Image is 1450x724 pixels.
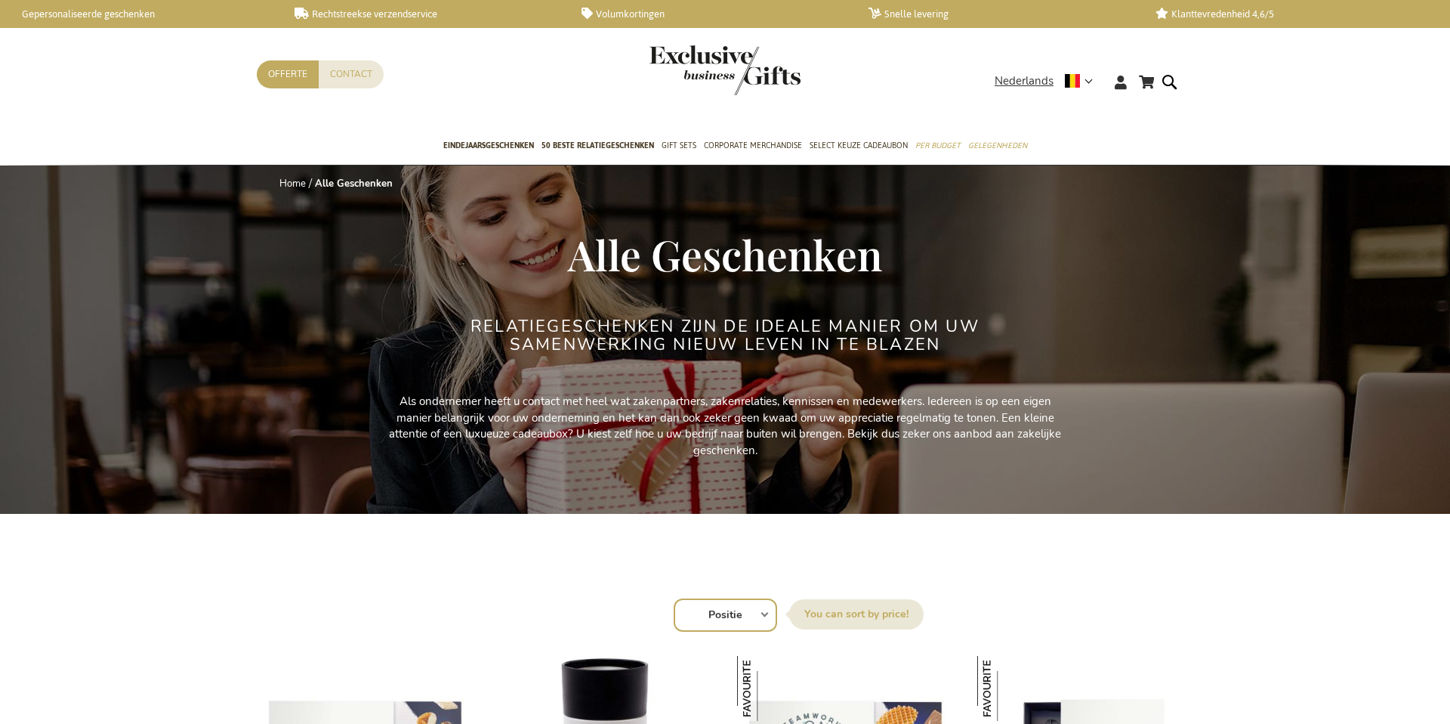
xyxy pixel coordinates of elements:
[541,138,654,153] span: 50 beste relatiegeschenken
[649,45,801,95] img: Exclusive Business gifts logo
[279,177,306,190] a: Home
[868,8,1131,20] a: Snelle levering
[385,394,1065,459] p: Als ondernemer heeft u contact met heel wat zakenpartners, zakenrelaties, kennissen en medewerker...
[8,8,270,20] a: Gepersonaliseerde geschenken
[995,73,1103,90] div: Nederlands
[319,60,384,88] a: Contact
[442,317,1008,354] h2: Relatiegeschenken zijn de ideale manier om uw samenwerking nieuw leven in te blazen
[737,656,802,721] img: Jules Destrooper Jules' Finest Geschenkbox
[582,8,844,20] a: Volumkortingen
[315,177,393,190] strong: Alle Geschenken
[704,138,802,153] span: Corporate Merchandise
[662,138,696,153] span: Gift Sets
[995,73,1054,90] span: Nederlands
[443,138,534,153] span: Eindejaarsgeschenken
[977,656,1042,721] img: Gepersonaliseerd Zeeuws Mosselbestek
[789,599,924,630] label: Sorteer op
[1155,8,1418,20] a: Klanttevredenheid 4,6/5
[915,138,961,153] span: Per Budget
[295,8,557,20] a: Rechtstreekse verzendservice
[968,138,1027,153] span: Gelegenheden
[568,226,882,282] span: Alle Geschenken
[649,45,725,95] a: store logo
[810,138,908,153] span: Select Keuze Cadeaubon
[257,60,319,88] a: Offerte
